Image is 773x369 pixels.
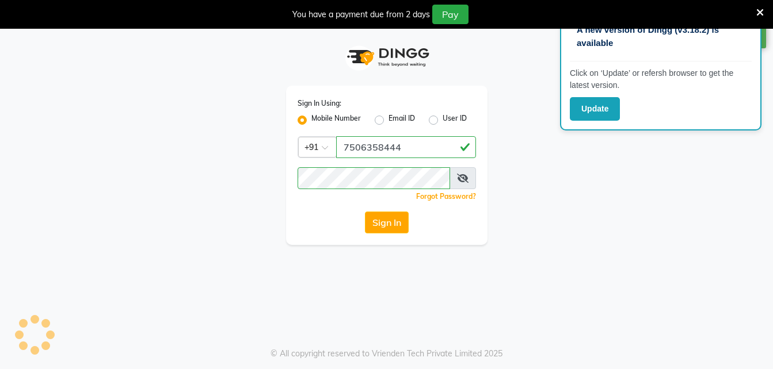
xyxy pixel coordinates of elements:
p: Click on ‘Update’ or refersh browser to get the latest version. [570,67,752,91]
p: A new version of Dingg (v3.18.2) is available [577,24,745,49]
button: Pay [432,5,469,24]
div: You have a payment due from 2 days [292,9,430,21]
img: logo1.svg [341,40,433,74]
button: Sign In [365,212,409,233]
label: User ID [443,113,467,127]
button: Update [570,97,620,121]
input: Username [298,167,450,189]
label: Sign In Using: [298,98,341,109]
label: Email ID [389,113,415,127]
input: Username [336,136,476,158]
a: Forgot Password? [416,192,476,201]
label: Mobile Number [311,113,361,127]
